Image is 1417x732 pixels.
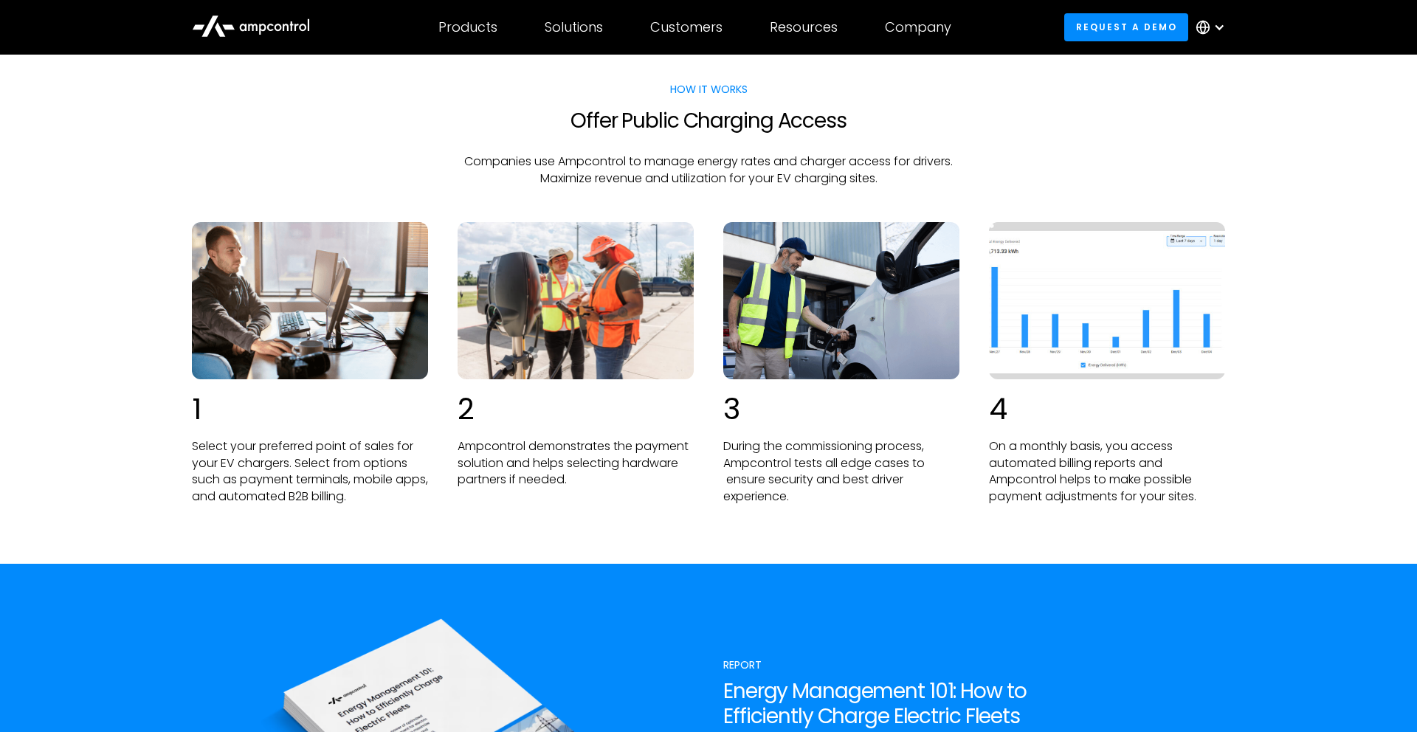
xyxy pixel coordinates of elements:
p: Ampcontrol demonstrates the payment solution and helps selecting hardware partners if needed. [458,438,694,488]
div: Customers [650,19,723,35]
div: Solutions [545,19,603,35]
p: On a monthly basis, you access automated billing reports and Ampcontrol helps to make possible pa... [989,438,1225,505]
div: 3 [723,391,959,427]
div: HOW IT WORKS [458,81,959,97]
div: Products [438,19,497,35]
p: Companies use Ampcontrol to manage energy rates and charger access for drivers. Maximize revenue ... [458,153,959,187]
div: Resources [770,19,838,35]
div: Company [885,19,951,35]
p: During the commissioning process, Ampcontrol tests all edge cases to ensure security and best dri... [723,438,959,505]
a: Request a demo [1064,13,1188,41]
div: Report [723,657,1225,673]
h2: Offer Public Charging Access [458,108,959,134]
div: 2 [458,391,694,427]
div: 4 [989,391,1225,427]
p: Select your preferred point of sales for your EV chargers. Select from options such as payment te... [192,438,428,505]
h2: Energy Management 101: How to Efficiently Charge Electric Fleets [723,679,1225,728]
div: 1 [192,391,428,427]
